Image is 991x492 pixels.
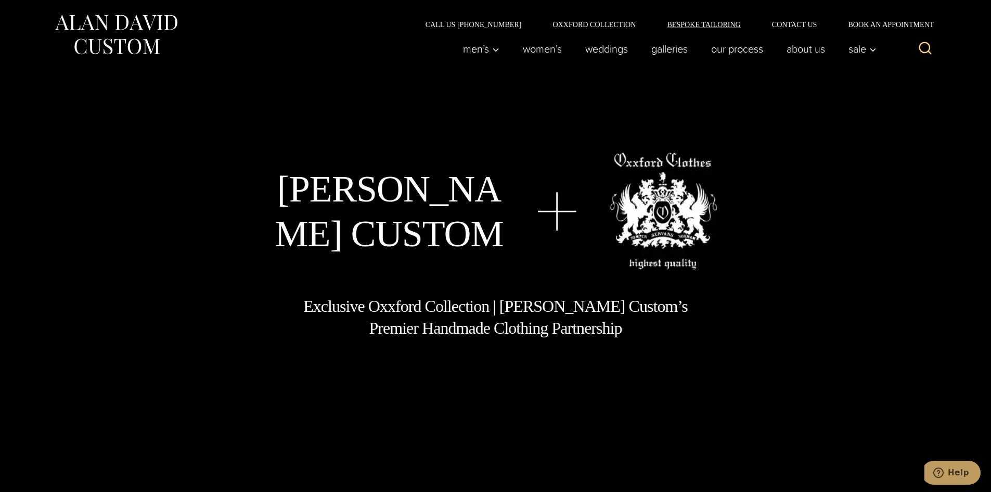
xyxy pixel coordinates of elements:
[573,39,639,59] a: weddings
[924,461,981,487] iframe: Opens a widget where you can chat to one of our agents
[54,11,178,58] img: Alan David Custom
[537,21,651,28] a: Oxxford Collection
[410,21,938,28] nav: Secondary Navigation
[451,39,882,59] nav: Primary Navigation
[775,39,836,59] a: About Us
[303,296,689,339] h1: Exclusive Oxxford Collection | [PERSON_NAME] Custom’s Premier Handmade Clothing Partnership
[410,21,537,28] a: Call Us [PHONE_NUMBER]
[610,153,717,270] img: oxxford clothes, highest quality
[836,39,882,59] button: Sale sub menu toggle
[511,39,573,59] a: Women’s
[451,39,511,59] button: Men’s sub menu toggle
[651,21,756,28] a: Bespoke Tailoring
[832,21,937,28] a: Book an Appointment
[699,39,775,59] a: Our Process
[756,21,833,28] a: Contact Us
[913,36,938,61] button: View Search Form
[274,167,504,257] h1: [PERSON_NAME] Custom
[639,39,699,59] a: Galleries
